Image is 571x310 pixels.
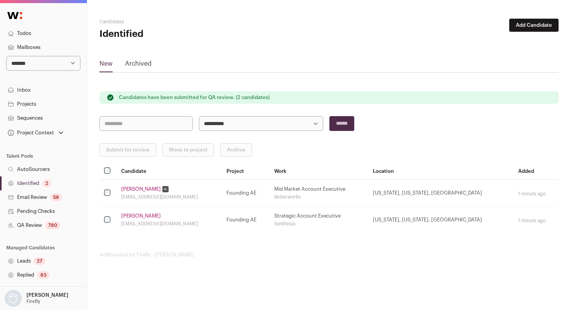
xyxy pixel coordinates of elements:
[368,180,514,207] td: [US_STATE], [US_STATE], [GEOGRAPHIC_DATA]
[34,257,45,265] div: 27
[222,163,270,180] th: Project
[119,94,270,101] p: Candidates have been submitted for QA review. (2 candidates)
[121,186,161,192] a: [PERSON_NAME]
[3,8,26,23] img: Wellfound
[6,127,65,138] button: Open dropdown
[121,194,217,200] div: [EMAIL_ADDRESS][DOMAIN_NAME]
[518,218,554,224] div: 1 minute ago
[125,59,151,71] a: Archived
[368,207,514,233] td: [US_STATE], [US_STATE], [GEOGRAPHIC_DATA]
[514,163,559,180] th: Added
[99,59,113,71] a: New
[5,290,22,307] img: nopic.png
[274,221,364,227] div: Synthesia
[222,207,270,233] td: Founding AE
[6,130,54,136] div: Project Context
[99,28,252,40] h1: Identified
[37,271,49,279] div: 83
[222,180,270,207] td: Founding AE
[121,213,161,219] a: [PERSON_NAME]
[270,180,368,207] td: Mid Market Account Executive
[121,221,217,227] div: [EMAIL_ADDRESS][DOMAIN_NAME]
[99,19,252,25] h2: Candidates
[45,221,60,229] div: 780
[368,163,514,180] th: Location
[3,290,70,307] button: Open dropdown
[509,19,559,32] button: Add Candidate
[99,252,559,258] footer: wellfound:ai for Firefly - [PERSON_NAME]
[270,163,368,180] th: Work
[117,163,222,180] th: Candidate
[518,191,554,197] div: 1 minute ago
[274,194,364,200] div: Betterworks
[42,179,51,187] div: 2
[50,193,62,201] div: 58
[26,292,68,298] p: [PERSON_NAME]
[270,207,368,233] td: Strategic Account Executive
[26,298,40,305] p: Firefly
